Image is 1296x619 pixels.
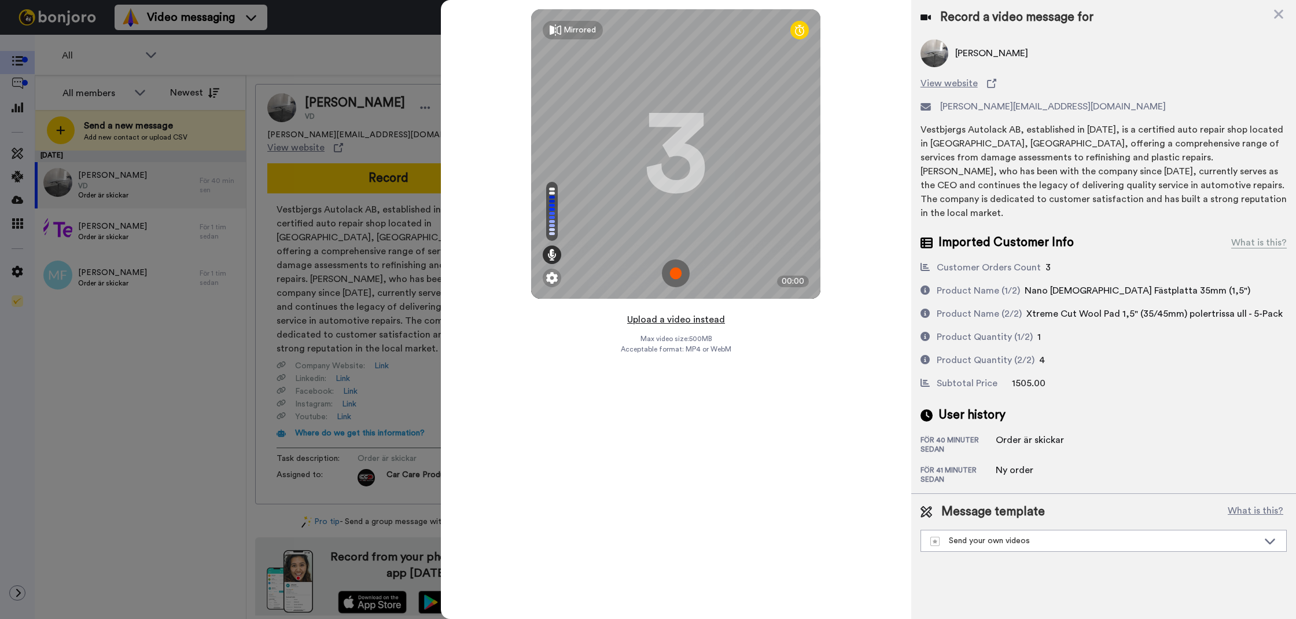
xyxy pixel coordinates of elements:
button: What is this? [1224,503,1287,521]
a: View website [921,76,1287,90]
button: Upload a video instead [624,312,728,327]
span: Nano [DEMOGRAPHIC_DATA] Fästplatta 35mm (1,5") [1025,286,1250,295]
img: ic_gear.svg [546,272,558,284]
div: Order är skickar [996,433,1064,447]
span: [PERSON_NAME][EMAIL_ADDRESS][DOMAIN_NAME] [940,100,1166,113]
span: 4 [1039,356,1045,365]
div: Product Quantity (1/2) [937,330,1033,344]
span: Max video size: 500 MB [640,334,712,343]
span: Message template [941,503,1045,521]
div: Subtotal Price [937,376,997,390]
span: 1505.00 [1012,379,1045,388]
span: View website [921,76,978,90]
span: 1 [1037,332,1041,342]
div: Product Name (2/2) [937,307,1022,321]
div: Customer Orders Count [937,261,1041,274]
div: för 40 minuter sedan [921,435,996,454]
div: What is this? [1231,236,1287,250]
div: 3 [644,111,708,197]
div: för 41 minuter sedan [921,466,996,484]
span: User history [938,406,1006,424]
span: Acceptable format: MP4 or WebM [621,345,731,354]
div: 00:00 [777,276,809,287]
div: Product Name (1/2) [937,284,1020,298]
span: 3 [1045,263,1051,272]
div: Send your own videos [930,535,1258,547]
span: Xtreme Cut Wool Pad 1,5" (35/45mm) polertrissa ull - 5-Pack [1026,309,1283,318]
img: demo-template.svg [930,537,940,546]
img: ic_record_start.svg [662,259,690,287]
div: Vestbjergs Autolack AB, established in [DATE], is a certified auto repair shop located in [GEOGRA... [921,123,1287,220]
div: Product Quantity (2/2) [937,353,1034,367]
div: Ny order [996,463,1054,477]
span: Imported Customer Info [938,234,1074,251]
